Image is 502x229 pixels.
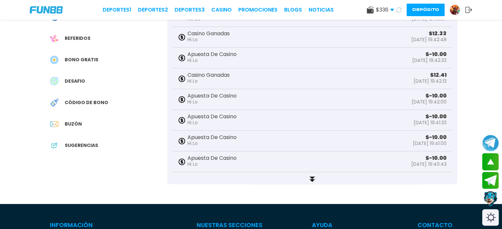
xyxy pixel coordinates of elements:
p: Apuesta De Casino [187,93,237,99]
div: Switch theme [482,209,499,226]
p: Hi Lo [187,57,237,64]
p: Casino Ganadas [187,31,230,36]
img: Avatar [450,5,460,15]
p: $ -10.00 [412,52,447,57]
p: [DATE] 19:42:00 [412,99,447,105]
p: Apuesta De Casino [187,135,237,140]
p: [DATE] 19:41:00 [413,140,447,147]
button: Join telegram [482,172,499,189]
img: Challenge [50,77,58,85]
a: ChallengeDESAFIO [45,74,167,89]
a: NOTICIAS [309,6,334,14]
a: Free BonusBono Gratis [45,52,167,67]
p: Hi Lo [187,36,230,43]
a: Redeem BonusCódigo de bono [45,95,167,110]
p: $ 12.33 [411,31,447,36]
button: Contact customer service [482,190,499,208]
span: Sugerencias [65,142,98,149]
img: Referral [50,34,58,43]
p: Apuesta De Casino [187,114,237,119]
p: [DATE] 19:41:33 [414,119,447,126]
p: $ -10.00 [413,135,447,140]
span: Referidos [65,35,90,42]
span: Buzón [65,121,82,128]
p: Hi Lo [187,140,237,147]
p: [DATE] 19:42:13 [414,78,447,85]
p: $ -10.00 [414,114,447,119]
p: $ 12.41 [414,72,447,78]
img: Redeem Bonus [50,99,58,107]
a: CASINO [211,6,232,14]
button: Depósito [407,4,445,16]
p: Hi Lo [187,99,237,105]
a: Deportes2 [138,6,168,14]
img: App Feedback [50,141,58,150]
p: [DATE] 19:42:33 [412,57,447,64]
a: BLOGS [284,6,302,14]
span: Código de bono [65,99,108,106]
a: Deportes1 [103,6,131,14]
p: [DATE] 19:40:43 [411,161,447,168]
p: $ -10.00 [412,93,447,99]
p: Hi Lo [187,161,237,168]
span: DESAFIO [65,78,85,85]
span: Bono Gratis [65,56,98,63]
button: scroll up [482,153,499,170]
button: Join telegram channel [482,134,499,152]
img: Free Bonus [50,56,58,64]
a: App FeedbackSugerencias [45,138,167,153]
a: Avatar [450,5,465,15]
span: $ 336 [376,6,394,14]
a: ReferralReferidos [45,31,167,46]
a: Deportes3 [175,6,205,14]
p: [DATE] 19:42:48 [411,36,447,43]
p: Hi Lo [187,78,230,85]
p: Casino Ganadas [187,72,230,78]
img: Inbox [50,120,58,128]
a: InboxBuzón [45,117,167,131]
p: Apuesta De Casino [187,52,237,57]
img: Company Logo [30,6,63,14]
p: Hi Lo [187,119,237,126]
p: Apuesta De Casino [187,156,237,161]
a: Promociones [238,6,278,14]
p: $ -10.00 [411,156,447,161]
